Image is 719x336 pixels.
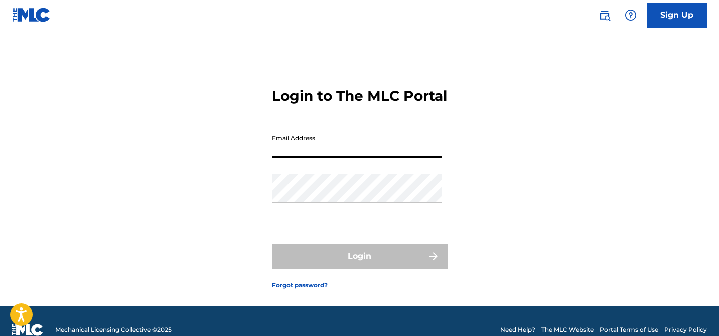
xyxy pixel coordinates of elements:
img: MLC Logo [12,8,51,22]
a: Forgot password? [272,281,328,290]
img: logo [12,324,43,336]
a: Need Help? [500,325,535,334]
span: Mechanical Licensing Collective © 2025 [55,325,172,334]
div: Help [621,5,641,25]
img: help [625,9,637,21]
a: Portal Terms of Use [600,325,658,334]
a: Sign Up [647,3,707,28]
a: The MLC Website [541,325,594,334]
h3: Login to The MLC Portal [272,87,447,105]
iframe: Chat Widget [669,288,719,336]
a: Privacy Policy [664,325,707,334]
img: search [599,9,611,21]
a: Public Search [595,5,615,25]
